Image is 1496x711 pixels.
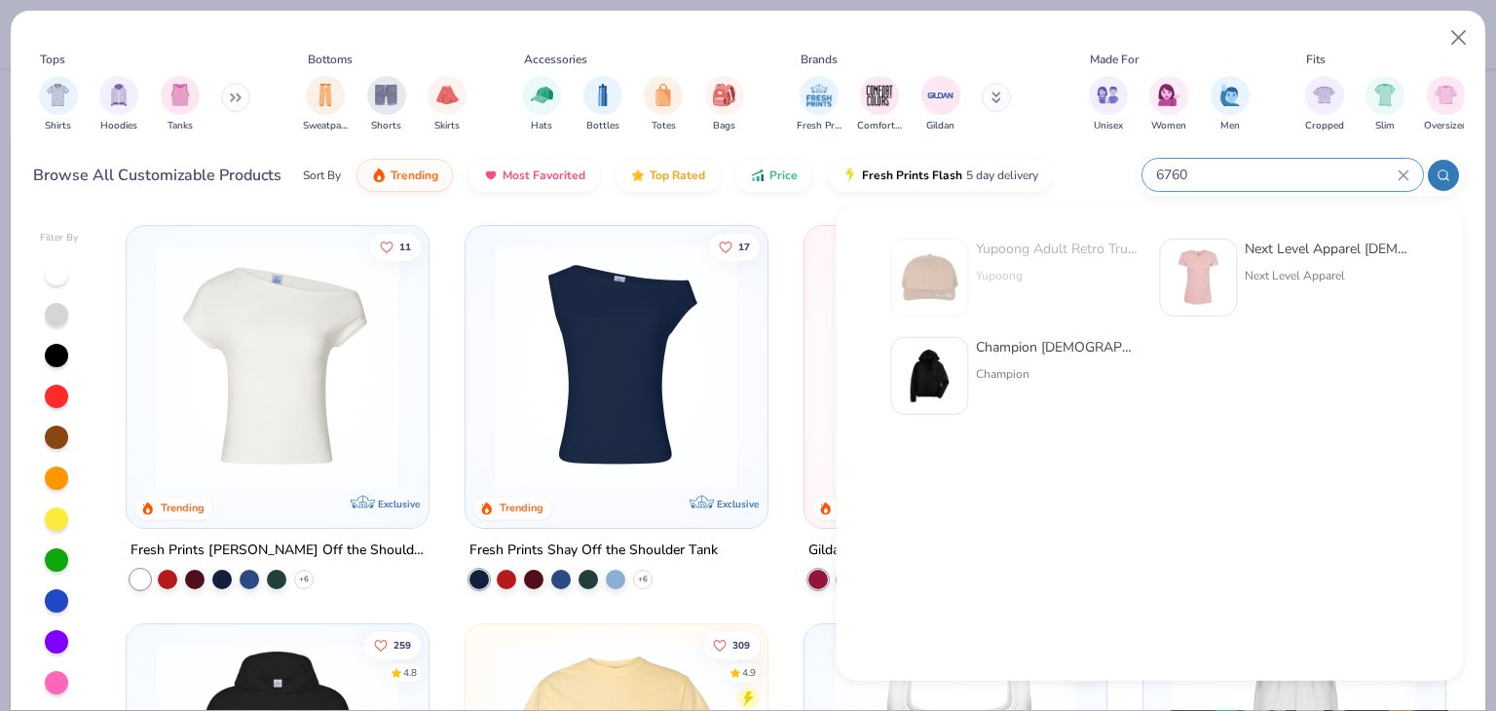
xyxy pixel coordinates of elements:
[428,76,467,133] button: filter button
[738,242,750,251] span: 17
[1168,247,1228,308] img: d17bdd86-f2a7-4f17-97dc-97d6aea399aa
[1440,19,1477,56] button: Close
[531,84,553,106] img: Hats Image
[899,346,959,406] img: c4dd2c46-a5c7-4dab-83a8-2cd6f47f2438
[1245,239,1408,259] div: Next Level Apparel [DEMOGRAPHIC_DATA]' Triblend Crew
[522,76,561,133] div: filter for Hats
[315,84,336,106] img: Sweatpants Image
[976,239,1140,259] div: Yupoong Adult Retro Trucker Cap
[308,51,353,68] div: Bottoms
[717,498,759,510] span: Exclusive
[371,233,422,260] button: Like
[39,76,78,133] button: filter button
[1149,76,1188,133] button: filter button
[1306,51,1326,68] div: Fits
[899,247,959,308] img: 60406f96-e3de-4932-b26a-ae92249af4f1
[592,84,614,106] img: Bottles Image
[375,84,397,106] img: Shorts Image
[1094,119,1123,133] span: Unisex
[797,119,841,133] span: Fresh Prints
[1365,76,1404,133] div: filter for Slim
[1089,76,1128,133] button: filter button
[797,76,841,133] div: filter for Fresh Prints
[1305,119,1344,133] span: Cropped
[865,81,894,110] img: Comfort Colors Image
[976,365,1140,383] div: Champion
[1424,76,1468,133] button: filter button
[862,168,962,183] span: Fresh Prints Flash
[742,665,756,680] div: 4.9
[735,159,812,192] button: Price
[586,119,619,133] span: Bottles
[583,76,622,133] div: filter for Bottles
[45,119,71,133] span: Shirts
[161,76,200,133] button: filter button
[713,119,735,133] span: Bags
[1211,76,1250,133] button: filter button
[356,159,453,192] button: Trending
[367,76,406,133] button: filter button
[857,76,902,133] button: filter button
[1219,84,1241,106] img: Men Image
[531,119,552,133] span: Hats
[161,76,200,133] div: filter for Tanks
[1158,84,1180,106] img: Women Image
[469,539,718,563] div: Fresh Prints Shay Off the Shoulder Tank
[926,81,955,110] img: Gildan Image
[371,119,401,133] span: Shorts
[367,76,406,133] div: filter for Shorts
[713,84,734,106] img: Bags Image
[1220,119,1240,133] span: Men
[468,159,600,192] button: Most Favorited
[524,51,587,68] div: Accessories
[1305,76,1344,133] div: filter for Cropped
[653,84,674,106] img: Totes Image
[434,119,460,133] span: Skirts
[99,76,138,133] div: filter for Hoodies
[39,76,78,133] div: filter for Shirts
[583,76,622,133] button: filter button
[652,119,676,133] span: Totes
[299,574,309,585] span: + 6
[485,245,748,489] img: 5716b33b-ee27-473a-ad8a-9b8687048459
[391,168,438,183] span: Trending
[100,119,137,133] span: Hoodies
[108,84,130,106] img: Hoodies Image
[926,119,954,133] span: Gildan
[146,245,409,489] img: a1c94bf0-cbc2-4c5c-96ec-cab3b8502a7f
[703,631,760,658] button: Like
[705,76,744,133] div: filter for Bags
[650,168,705,183] span: Top Rated
[99,76,138,133] button: filter button
[638,574,648,585] span: + 6
[365,631,422,658] button: Like
[801,51,838,68] div: Brands
[1365,76,1404,133] button: filter button
[40,51,65,68] div: Tops
[394,640,412,650] span: 259
[503,168,585,183] span: Most Favorited
[169,84,191,106] img: Tanks Image
[644,76,683,133] button: filter button
[824,245,1087,489] img: 01756b78-01f6-4cc6-8d8a-3c30c1a0c8ac
[921,76,960,133] button: filter button
[371,168,387,183] img: trending.gif
[1424,119,1468,133] span: Oversized
[1424,76,1468,133] div: filter for Oversized
[47,84,69,106] img: Shirts Image
[732,640,750,650] span: 309
[797,76,841,133] button: filter button
[303,76,348,133] button: filter button
[1097,84,1119,106] img: Unisex Image
[976,337,1140,357] div: Champion [DEMOGRAPHIC_DATA]' PowerBlend Relaxed Hooded Sweatshirt
[804,81,834,110] img: Fresh Prints Image
[630,168,646,183] img: TopRated.gif
[709,233,760,260] button: Like
[842,168,858,183] img: flash.gif
[303,167,341,184] div: Sort By
[303,76,348,133] div: filter for Sweatpants
[1313,84,1335,106] img: Cropped Image
[828,159,1053,192] button: Fresh Prints Flash5 day delivery
[1435,84,1457,106] img: Oversized Image
[40,231,79,245] div: Filter By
